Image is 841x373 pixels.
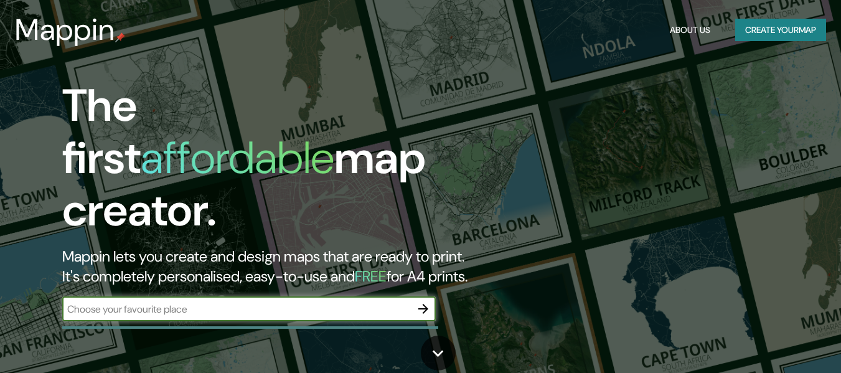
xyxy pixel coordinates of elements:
img: mappin-pin [115,32,125,42]
input: Choose your favourite place [62,302,411,316]
h5: FREE [355,267,387,286]
h2: Mappin lets you create and design maps that are ready to print. It's completely personalised, eas... [62,247,483,286]
button: Create yourmap [735,19,826,42]
h1: affordable [141,129,334,187]
h1: The first map creator. [62,80,483,247]
button: About Us [665,19,715,42]
h3: Mappin [15,12,115,47]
